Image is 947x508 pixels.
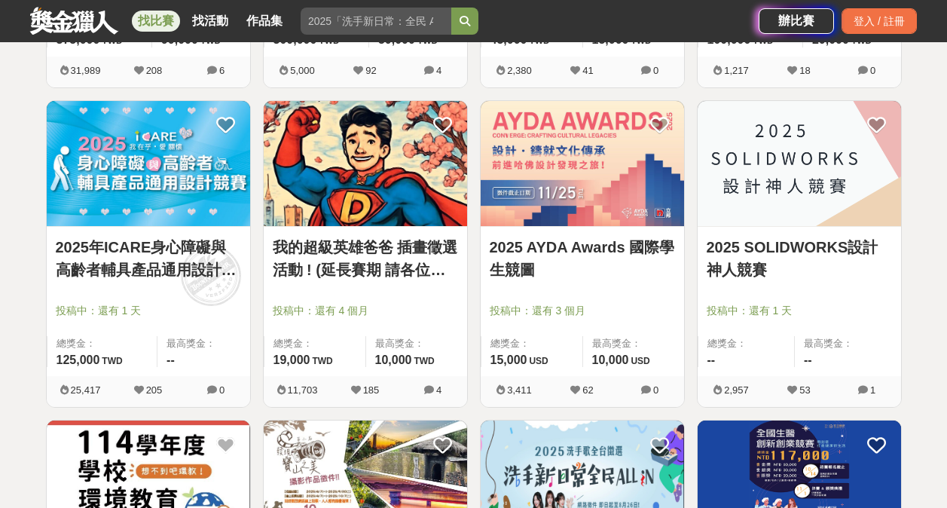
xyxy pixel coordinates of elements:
span: 41 [582,65,593,76]
span: 53 [799,384,810,396]
input: 2025「洗手新日常：全民 ALL IN」洗手歌全台徵選 [301,8,451,35]
span: 投稿中：還有 3 個月 [490,303,675,319]
span: 92 [365,65,376,76]
span: 1 [870,384,875,396]
span: 總獎金： [273,336,356,351]
a: 辦比賽 [759,8,834,34]
span: 投稿中：還有 1 天 [56,303,241,319]
span: 2,957 [724,384,749,396]
span: 0 [653,65,658,76]
span: 4 [436,65,441,76]
span: 31,989 [71,65,101,76]
span: 最高獎金： [592,336,675,351]
span: 2,380 [507,65,532,76]
span: TWD [414,356,434,366]
div: 登入 / 註冊 [842,8,917,34]
span: -- [166,353,175,366]
span: 205 [146,384,163,396]
span: 15,000 [490,353,527,366]
span: 0 [870,65,875,76]
span: 10,000 [375,353,412,366]
span: 11,703 [288,384,318,396]
a: 找活動 [186,11,234,32]
a: 2025年ICARE身心障礙與高齡者輔具產品通用設計競賽 [56,236,241,281]
span: 6 [219,65,225,76]
img: Cover Image [481,101,684,227]
span: 總獎金： [490,336,573,351]
span: 總獎金： [707,336,786,351]
a: 2025 AYDA Awards 國際學生競圖 [490,236,675,281]
img: Cover Image [264,101,467,227]
span: 投稿中：還有 4 個月 [273,303,458,319]
a: 我的超級英雄爸爸 插畫徵選活動 ! (延長賽期 請各位踴躍參與) [273,236,458,281]
span: 185 [363,384,380,396]
span: 208 [146,65,163,76]
span: 最高獎金： [375,336,458,351]
span: 0 [219,384,225,396]
span: 4 [436,384,441,396]
a: 2025 SOLIDWORKS設計神人競賽 [707,236,892,281]
span: 19,000 [273,353,310,366]
span: USD [631,356,649,366]
span: 25,417 [71,384,101,396]
span: 62 [582,384,593,396]
span: 最高獎金： [804,336,892,351]
img: Cover Image [47,101,250,227]
span: 0 [653,384,658,396]
span: -- [804,353,812,366]
span: 1,217 [724,65,749,76]
span: 投稿中：還有 1 天 [707,303,892,319]
span: TWD [102,356,122,366]
span: TWD [312,356,332,366]
span: 10,000 [592,353,629,366]
span: 125,000 [57,353,100,366]
span: 最高獎金： [166,336,240,351]
span: 18 [799,65,810,76]
a: 找比賽 [132,11,180,32]
span: -- [707,353,716,366]
span: 5,000 [290,65,315,76]
img: Cover Image [698,101,901,227]
a: 作品集 [240,11,289,32]
span: USD [529,356,548,366]
span: 3,411 [507,384,532,396]
span: 總獎金： [57,336,148,351]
